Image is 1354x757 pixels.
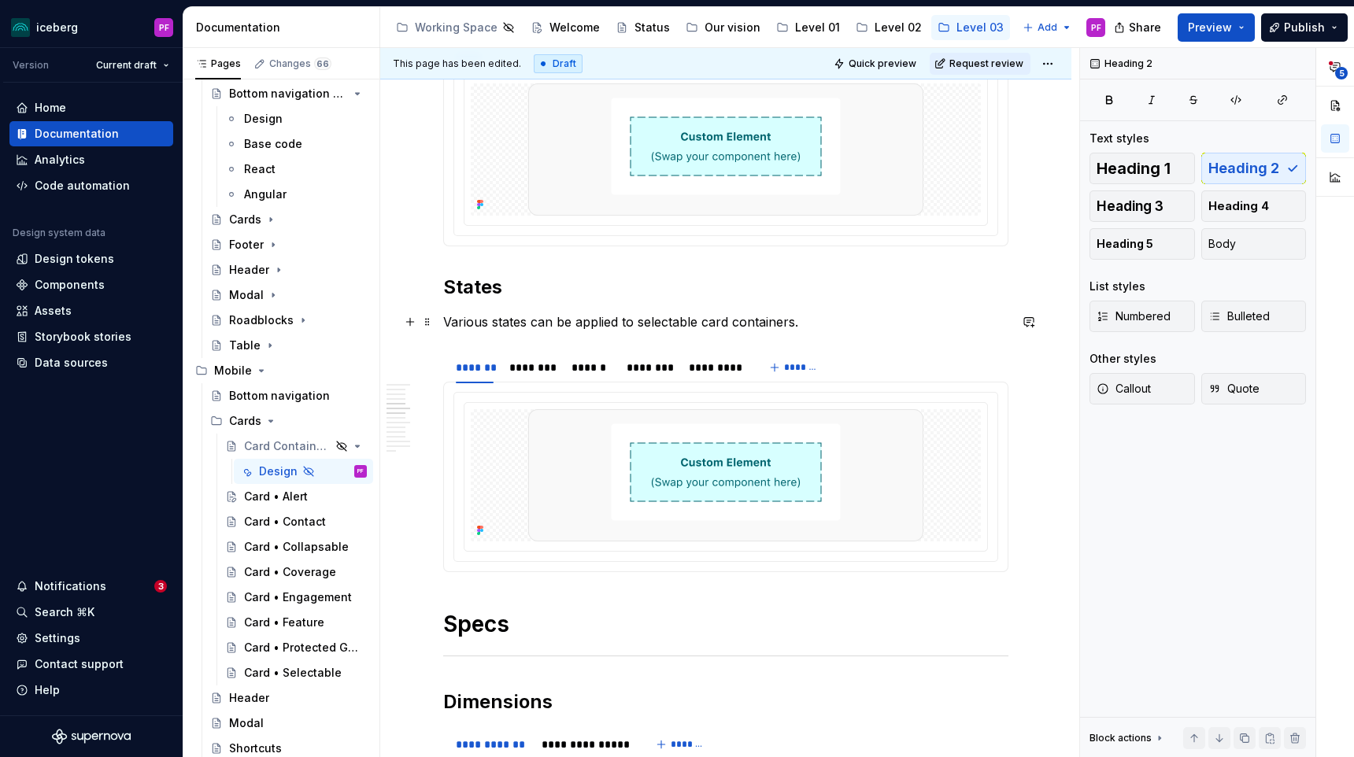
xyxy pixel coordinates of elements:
a: Documentation [9,121,173,146]
div: Card • Contact [244,514,326,530]
div: PF [357,463,364,479]
div: Modal [229,287,264,303]
div: Card • Coverage [244,564,336,580]
div: iceberg [36,20,78,35]
div: PF [1091,21,1101,34]
a: Card • Engagement [219,585,373,610]
div: Other styles [1089,351,1156,367]
div: Design [259,463,298,479]
p: Various states can be applied to selectable card containers. [443,312,1008,331]
a: Modal [204,282,373,308]
span: Heading 4 [1208,198,1269,214]
div: Mobile [189,358,373,383]
div: Level 01 [795,20,840,35]
div: Level 02 [875,20,922,35]
img: 418c6d47-6da6-4103-8b13-b5999f8989a1.png [11,18,30,37]
div: Card • Collapsable [244,539,349,555]
div: Welcome [549,20,600,35]
div: Shortcuts [229,740,282,756]
div: Documentation [35,126,119,142]
div: Analytics [35,152,85,168]
div: Data sources [35,355,108,371]
div: Design [244,111,283,127]
a: UX patterns [1013,15,1109,40]
a: Level 03 [931,15,1010,40]
a: Card • Coverage [219,559,373,585]
div: Status [634,20,670,35]
div: Settings [35,630,80,646]
button: Body [1201,228,1307,260]
a: React [219,157,373,182]
div: Cards [229,212,261,227]
div: Text styles [1089,131,1149,146]
div: List styles [1089,279,1145,294]
a: Bottom navigation bar [204,81,373,106]
div: Bottom navigation [229,388,330,404]
div: Footer [229,237,264,253]
div: Search ⌘K [35,604,94,620]
button: Quote [1201,373,1307,404]
button: Preview [1178,13,1255,42]
h2: Dimensions [443,689,1008,715]
div: Roadblocks [229,312,294,328]
a: Cards [204,207,373,232]
span: 66 [314,57,331,70]
a: Storybook stories [9,324,173,349]
button: Heading 3 [1089,190,1195,222]
div: Page tree [390,12,1015,43]
a: Status [609,15,676,40]
button: Contact support [9,652,173,677]
button: Publish [1261,13,1348,42]
div: Components [35,277,105,293]
a: Modal [204,711,373,736]
div: Version [13,59,49,72]
div: Notifications [35,578,106,594]
a: Header [204,685,373,711]
div: Working Space [415,20,498,35]
button: Heading 1 [1089,153,1195,184]
button: Callout [1089,373,1195,404]
span: Heading 1 [1097,161,1171,176]
div: Card • Feature [244,615,324,630]
div: Assets [35,303,72,319]
svg: Supernova Logo [52,729,131,744]
div: Design tokens [35,251,114,267]
a: Card • Alert [219,484,373,509]
span: 3 [154,580,167,593]
div: Base code [244,136,302,152]
a: Settings [9,626,173,651]
span: Callout [1097,381,1151,397]
div: Code automation [35,178,130,194]
a: Base code [219,131,373,157]
button: Help [9,678,173,703]
div: Pages [195,57,241,70]
a: Card Containers [219,434,373,459]
span: Heading 5 [1097,236,1153,252]
div: Angular [244,186,287,202]
div: Card Containers [244,438,331,454]
a: Code automation [9,173,173,198]
button: Search ⌘K [9,600,173,625]
button: Current draft [89,54,176,76]
a: Data sources [9,350,173,375]
span: Preview [1188,20,1232,35]
button: icebergPF [3,10,179,44]
button: Heading 4 [1201,190,1307,222]
h1: Specs [443,610,1008,638]
div: PF [159,21,169,34]
a: Assets [9,298,173,323]
button: Notifications3 [9,574,173,599]
h2: States [443,275,1008,300]
span: Bulleted [1208,308,1270,324]
div: Card • Protected Good [244,640,364,655]
span: This page has been edited. [393,57,521,70]
div: Header [229,262,269,278]
span: Current draft [96,59,157,72]
button: Add [1018,17,1077,39]
div: Documentation [196,20,373,35]
a: Home [9,95,173,120]
div: Bottom navigation bar [229,86,348,102]
a: Card • Feature [219,610,373,635]
div: Home [35,100,66,116]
